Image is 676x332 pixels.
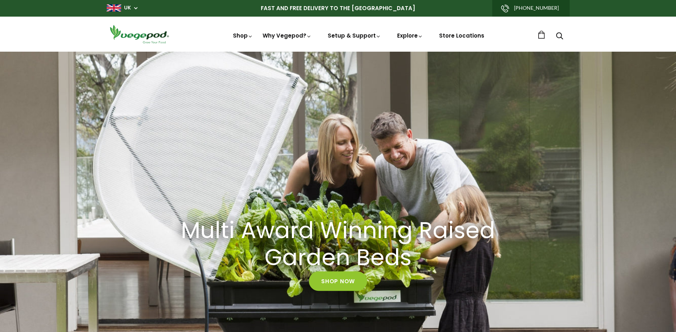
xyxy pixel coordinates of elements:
a: Setup & Support [328,32,381,39]
a: Shop Now [309,271,367,291]
img: gb_large.png [107,4,121,12]
a: Search [556,33,563,40]
a: Why Vegepod? [263,32,312,39]
a: Explore [397,32,423,39]
img: Vegepod [107,24,172,44]
h2: Multi Award Winning Raised Garden Beds [175,217,501,272]
a: Multi Award Winning Raised Garden Beds [166,217,510,272]
a: UK [124,4,131,12]
a: Store Locations [439,32,484,39]
a: Shop [233,32,253,39]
